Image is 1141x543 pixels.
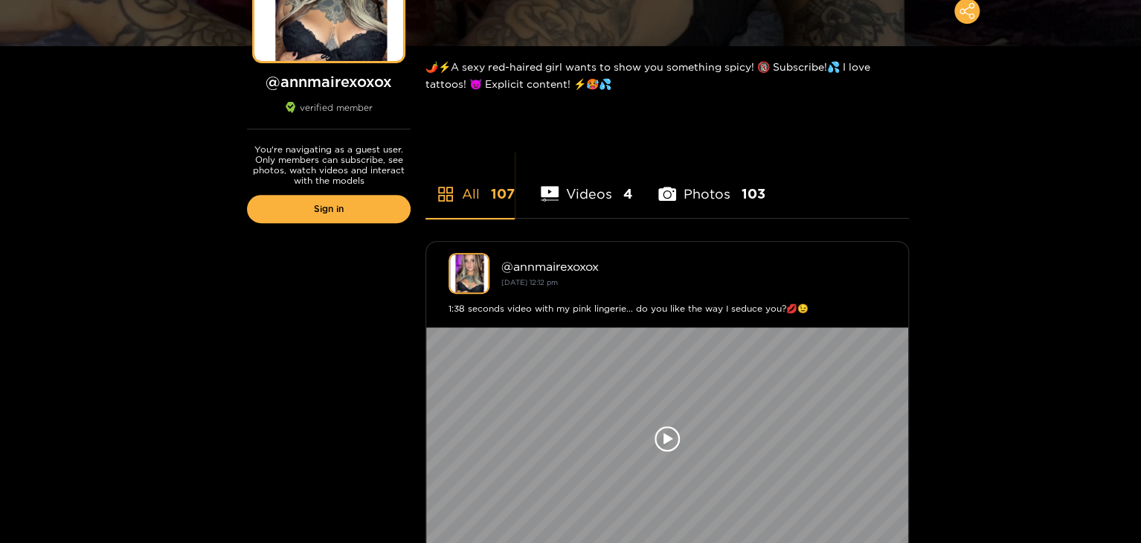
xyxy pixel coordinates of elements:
div: 1:38 seconds video with my pink lingerie... do you like the way I seduce you?💋😉 [449,301,886,316]
li: Photos [658,151,765,218]
div: verified member [247,102,411,129]
li: All [425,151,515,218]
span: 4 [623,184,632,203]
h1: @ annmairexoxox [247,72,411,91]
img: annmairexoxox [449,253,489,294]
p: You're navigating as a guest user. Only members can subscribe, see photos, watch videos and inter... [247,144,411,186]
li: Videos [541,151,632,218]
div: 🌶️⚡A sexy red-haired girl wants to show you something spicy! 🔞 Subscribe!💦 I love tattoos! 😈 Expl... [425,46,909,104]
small: [DATE] 12:12 pm [501,278,558,286]
span: appstore [437,185,454,203]
div: @ annmairexoxox [501,260,886,273]
span: 103 [742,184,765,203]
a: Sign in [247,195,411,223]
span: 107 [491,184,515,203]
